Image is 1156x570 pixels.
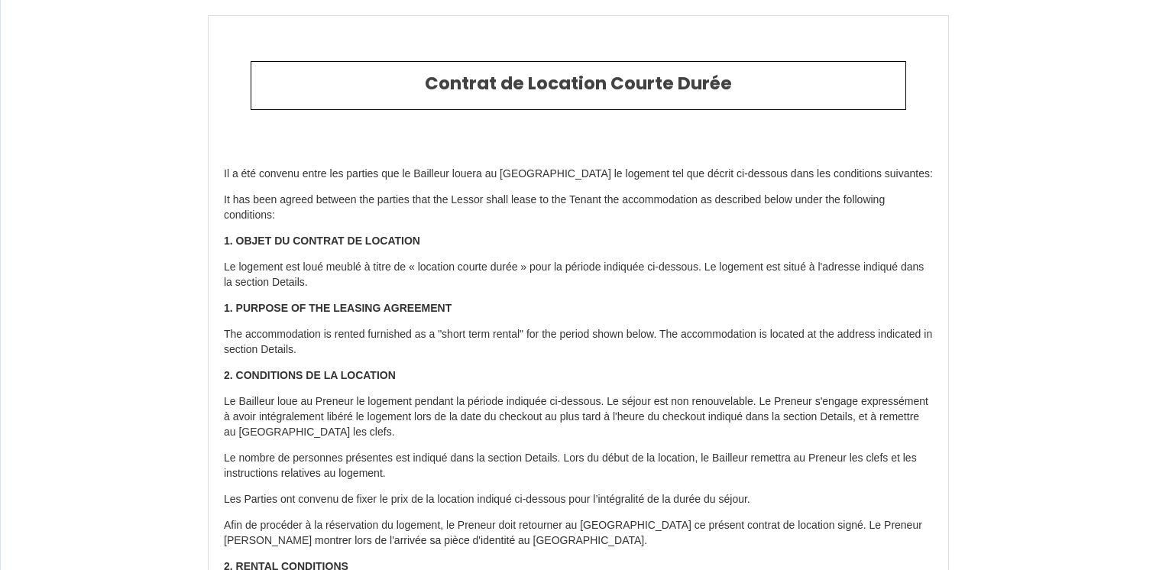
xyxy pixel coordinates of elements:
p: Afin de procéder à la réservation du logement, le Preneur doit retourner au [GEOGRAPHIC_DATA] ce ... [224,518,933,549]
p: Il a été convenu entre les parties que le Bailleur louera au [GEOGRAPHIC_DATA] le logement tel qu... [224,167,933,182]
p: The accommodation is rented furnished as a "short term rental" for the period shown below. The ac... [224,327,933,358]
p: Le Bailleur loue au Preneur le logement pendant la période indiquée ci-dessous. Le séjour est non... [224,394,933,440]
strong: 1. PURPOSE OF THE LEASING AGREEMENT [224,302,452,314]
p: Le logement est loué meublé à titre de « location courte durée » pour la période indiquée ci-dess... [224,260,933,290]
p: Les Parties ont convenu de fixer le prix de la location indiqué ci-dessous pour l’intégralité de ... [224,492,933,507]
strong: 2. CONDITIONS DE LA LOCATION [224,369,396,381]
p: It has been agreed between the parties that the Lessor shall lease to the Tenant the accommodatio... [224,193,933,223]
h2: Contrat de Location Courte Durée [263,73,894,95]
strong: 1. OBJET DU CONTRAT DE LOCATION [224,235,420,247]
p: Le nombre de personnes présentes est indiqué dans la section Details. Lors du début de la locatio... [224,451,933,481]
